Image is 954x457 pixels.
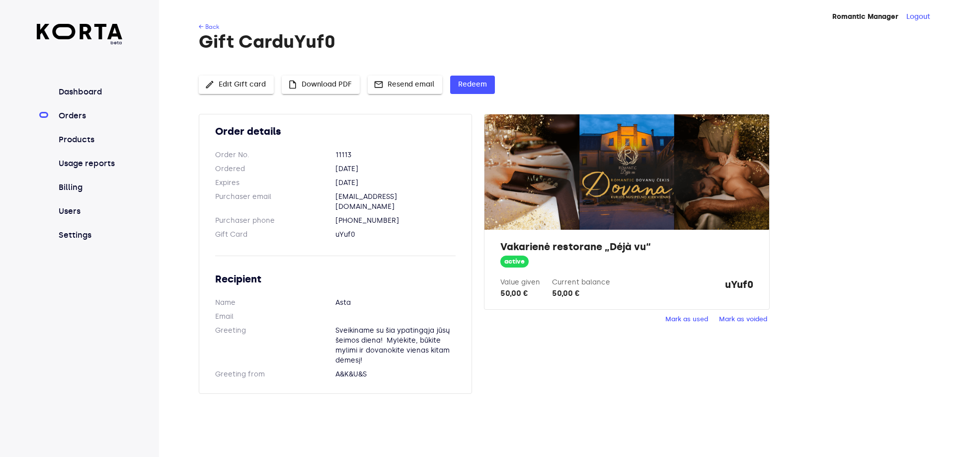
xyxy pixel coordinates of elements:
dt: Purchaser phone [215,216,335,226]
dt: Order No. [215,150,335,160]
dt: Greeting from [215,369,335,379]
dd: Asta [335,298,456,308]
h1: Gift Card uYuf0 [199,32,912,52]
a: Settings [57,229,123,241]
a: Orders [57,110,123,122]
a: Billing [57,182,123,193]
dd: Sveikiname su šia ypatingąja jūsų šeimos diena! Mylėkite, būkite mylimi ir dovanokite vienas kita... [335,326,456,366]
div: 50,00 € [552,287,610,299]
span: Edit Gift card [207,79,266,91]
dd: 11113 [335,150,456,160]
a: Edit Gift card [199,79,274,88]
h2: Vakarienė restorane „Déjà vu“ [500,240,753,254]
div: 50,00 € [500,287,540,299]
label: Value given [500,278,540,286]
a: Products [57,134,123,146]
span: Mark as voided [719,314,767,325]
h2: Order details [215,124,456,138]
span: insert_drive_file [288,80,298,90]
button: Mark as used [663,312,711,327]
span: Download PDF [290,79,352,91]
dd: uYuf0 [335,230,456,240]
img: Korta [37,24,123,39]
dt: Name [215,298,335,308]
dt: Email [215,312,335,322]
a: Users [57,205,123,217]
strong: uYuf0 [725,277,753,299]
button: Redeem [450,76,495,94]
span: active [500,257,529,267]
strong: Romantic Manager [832,12,898,21]
dt: Gift Card [215,230,335,240]
span: mail [374,80,384,90]
span: Redeem [458,79,487,91]
span: Resend email [376,79,434,91]
label: Current balance [552,278,610,286]
a: beta [37,24,123,46]
span: beta [37,39,123,46]
a: ← Back [199,23,219,30]
button: Download PDF [282,76,360,94]
dt: Purchaser email [215,192,335,212]
dd: [EMAIL_ADDRESS][DOMAIN_NAME] [335,192,456,212]
button: Mark as voided [716,312,770,327]
dt: Expires [215,178,335,188]
dd: [DATE] [335,178,456,188]
span: edit [205,80,215,90]
a: Dashboard [57,86,123,98]
a: Usage reports [57,158,123,170]
dd: A&K&U&S [335,369,456,379]
button: Edit Gift card [199,76,274,94]
dd: [PHONE_NUMBER] [335,216,456,226]
dt: Greeting [215,326,335,366]
span: Mark as used [665,314,708,325]
dt: Ordered [215,164,335,174]
dd: [DATE] [335,164,456,174]
button: Resend email [368,76,442,94]
h2: Recipient [215,272,456,286]
button: Logout [906,12,930,22]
